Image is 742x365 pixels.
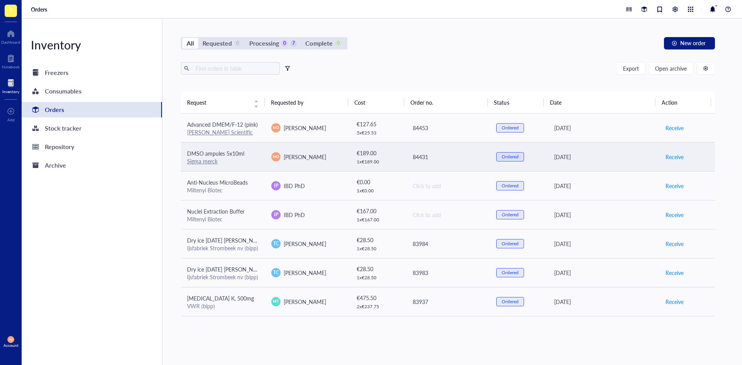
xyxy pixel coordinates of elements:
[665,153,684,161] span: Receive
[406,171,490,200] td: Click to add
[502,154,519,160] div: Ordered
[274,211,278,218] span: IP
[488,92,543,113] th: Status
[10,5,12,15] span: I
[655,65,687,71] span: Open archive
[1,27,20,44] a: Dashboard
[406,258,490,287] td: 83983
[187,121,258,128] span: Advanced DMEM/F-12 (pink)
[554,297,653,306] div: [DATE]
[406,142,490,171] td: 84431
[357,217,400,223] div: 1 x € 167.00
[290,40,297,47] div: 7
[187,236,266,244] span: Dry ice [DATE] [PERSON_NAME]
[544,92,655,113] th: Date
[357,130,400,136] div: 5 x € 25.53
[284,269,326,277] span: [PERSON_NAME]
[265,92,349,113] th: Requested by
[2,65,20,69] div: Notebook
[22,102,162,117] a: Orders
[357,178,400,186] div: € 0.00
[284,298,326,306] span: [PERSON_NAME]
[664,37,715,49] button: New order
[554,239,653,248] div: [DATE]
[187,302,259,309] div: VWR (bipp)
[22,65,162,80] a: Freezers
[554,268,653,277] div: [DATE]
[502,241,519,247] div: Ordered
[413,124,484,132] div: 84453
[665,151,684,163] button: Receive
[357,120,400,128] div: € 127.65
[187,294,254,302] span: [MEDICAL_DATA] K, 500mg
[1,40,20,44] div: Dashboard
[413,153,484,161] div: 84431
[249,38,279,49] div: Processing
[502,270,519,276] div: Ordered
[665,180,684,192] button: Receive
[404,92,488,113] th: Order no.
[187,273,259,280] div: Ijsfabriek Strombeek nv (bipp)
[357,149,400,157] div: € 189.00
[357,304,400,310] div: 2 x € 237.75
[187,38,194,49] div: All
[45,86,82,97] div: Consumables
[284,153,326,161] span: [PERSON_NAME]
[357,294,400,302] div: € 475.50
[273,125,279,131] span: MD
[680,40,706,46] span: New order
[273,299,279,304] span: MT
[665,267,684,279] button: Receive
[284,240,326,248] span: [PERSON_NAME]
[406,287,490,316] td: 83937
[181,92,265,113] th: Request
[413,182,484,190] div: Click to add
[413,239,484,248] div: 83984
[187,157,218,165] a: Sigma merck
[357,265,400,273] div: € 28.50
[274,182,278,189] span: IP
[305,38,332,49] div: Complete
[665,295,684,308] button: Receive
[502,125,519,131] div: Ordered
[284,124,326,132] span: [PERSON_NAME]
[665,238,684,250] button: Receive
[187,265,266,273] span: Dry ice [DATE] [PERSON_NAME]
[413,268,484,277] div: 83983
[406,200,490,229] td: Click to add
[7,117,15,122] div: Add
[284,182,305,190] span: IBD PhD
[554,124,653,132] div: [DATE]
[273,154,279,160] span: MD
[2,52,20,69] a: Notebook
[648,62,693,75] button: Open archive
[273,269,279,276] span: TC
[284,211,305,219] span: IBD PhD
[3,343,19,348] div: Account
[187,128,253,136] a: [PERSON_NAME] Scientific
[187,207,245,215] span: Nuclei Extraction Buffer
[187,244,259,251] div: Ijsfabriek Strombeek nv (bipp)
[187,216,259,222] div: Miltenyi Biotec
[203,38,232,49] div: Requested
[357,275,400,281] div: 1 x € 28.50
[357,246,400,252] div: 1 x € 28.50
[2,89,19,94] div: Inventory
[273,240,279,247] span: TC
[665,209,684,221] button: Receive
[623,65,639,71] span: Export
[665,297,684,306] span: Receive
[2,77,19,94] a: Inventory
[187,187,259,194] div: Miltenyi Biotec
[502,183,519,189] div: Ordered
[357,207,400,215] div: € 167.00
[181,37,347,49] div: segmented control
[655,92,711,113] th: Action
[357,159,400,165] div: 1 x € 189.00
[357,188,400,194] div: 1 x € 0.00
[406,229,490,258] td: 83984
[192,63,277,74] input: Find orders in table
[22,121,162,136] a: Stock tracker
[616,62,645,75] button: Export
[665,211,684,219] span: Receive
